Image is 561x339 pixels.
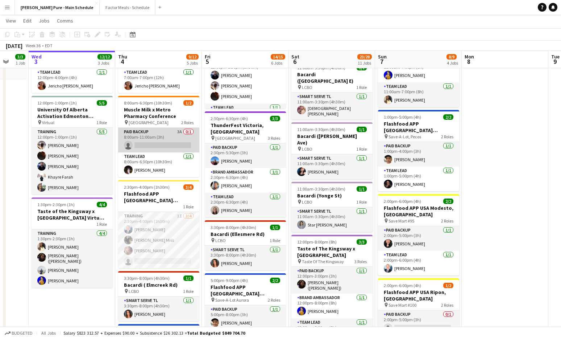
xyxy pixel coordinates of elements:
[32,96,113,195] app-job-card: 12:00pm-1:00pm (1h)5/5University Of Alberta Activation Edmonton Training Virtual1 RoleTraining5/5...
[32,229,113,288] app-card-role: Training4/41:30pm-2:30pm (1h)[PERSON_NAME][PERSON_NAME] ([PERSON_NAME]) [PERSON_NAME][PERSON_NAME...
[291,133,373,146] h3: Bacardi ([PERSON_NAME] Ave)
[291,93,373,119] app-card-role: Smart Serve TL1/111:00am-3:30pm (4h30m)[DEMOGRAPHIC_DATA][PERSON_NAME]
[205,220,286,270] app-job-card: 3:30pm-8:00pm (4h30m)1/1Bacardi (Ellesmere Rd) LCBO1 RoleSmart Serve TL1/13:30pm-8:00pm (4h30m)[P...
[378,289,459,302] h3: Flashfood APP USA Ripon, [GEOGRAPHIC_DATA]
[15,54,25,60] span: 3/3
[550,57,560,66] span: 9
[388,218,414,224] span: Save Mart #95
[3,16,19,25] a: View
[24,43,42,48] span: Week 36
[205,284,286,297] h3: Flashfood APP [GEOGRAPHIC_DATA] [GEOGRAPHIC_DATA], [GEOGRAPHIC_DATA]
[291,182,373,232] app-job-card: 11:00am-3:30pm (4h30m)1/1Bacardi (Yonge St) LCBO1 RoleSmart Serve TL1/111:00am-3:30pm (4h30m)Star...
[118,53,127,60] span: Thu
[32,208,113,221] h3: Taste of the Kingsway x [GEOGRAPHIC_DATA] Virtual Training
[464,57,474,66] span: 8
[384,283,421,288] span: 2:00pm-6:00pm (4h)
[378,167,459,191] app-card-role: Team Lead1/11:00pm-5:00pm (4h)[PERSON_NAME]
[291,245,373,258] h3: Taste of The Kingsway x [GEOGRAPHIC_DATA]
[183,184,194,190] span: 3/4
[378,142,459,167] app-card-role: Paid Backup1/11:00pm-4:00pm (3h)[PERSON_NAME]
[291,61,373,119] app-job-card: 11:00am-3:30pm (4h30m)1/1Bacardi ([GEOGRAPHIC_DATA] E) LCBO1 RoleSmart Serve TL1/111:00am-3:30pm ...
[356,146,367,152] span: 1 Role
[291,122,373,179] div: 11:00am-3:30pm (4h30m)1/1Bacardi ([PERSON_NAME] Ave) LCBO1 RoleSmart Serve TL1/111:00am-3:30pm (4...
[97,54,112,60] span: 12/12
[357,186,367,192] span: 1/1
[32,106,113,119] h3: University Of Alberta Activation Edmonton Training
[441,134,453,139] span: 2 Roles
[270,238,280,243] span: 1 Role
[205,143,286,168] app-card-role: Paid Backup1/12:30pm-5:30pm (3h)[PERSON_NAME]
[384,199,421,204] span: 2:00pm-6:00pm (4h)
[302,146,312,152] span: LCBO
[378,53,387,60] span: Sun
[358,60,371,66] div: 11 Jobs
[124,100,172,106] span: 8:00am-6:30pm (10h30m)
[378,110,459,191] app-job-card: 1:00pm-5:00pm (4h)2/2Flashfood APP [GEOGRAPHIC_DATA] [GEOGRAPHIC_DATA], [GEOGRAPHIC_DATA] Save-A-...
[186,54,199,60] span: 9/12
[129,289,139,294] span: LCBO
[215,135,255,141] span: [GEOGRAPHIC_DATA]
[378,82,459,107] app-card-role: Team Lead1/111:00am-7:00pm (8h)[PERSON_NAME]
[118,271,199,321] app-job-card: 3:30pm-8:00pm (4h30m)1/1Bacardi ( Elmcreek Rd) LCBO1 RoleSmart Serve TL1/13:30pm-8:00pm (4h30m)[P...
[45,43,53,48] div: EDT
[378,251,459,275] app-card-role: Team Lead1/12:00pm-6:00pm (4h)[PERSON_NAME]
[15,0,100,15] button: [PERSON_NAME] Pure - Main Schedule
[183,275,194,281] span: 1/1
[117,57,127,66] span: 4
[441,302,453,308] span: 2 Roles
[443,114,453,120] span: 2/2
[16,60,25,66] div: 1 Job
[32,197,113,288] app-job-card: 1:30pm-2:30pm (1h)4/4Taste of the Kingsway x [GEOGRAPHIC_DATA] Virtual Training1 RoleTraining4/41...
[356,199,367,205] span: 1 Role
[205,53,211,60] span: Fri
[54,16,76,25] a: Comms
[187,60,198,66] div: 5 Jobs
[20,16,34,25] a: Edit
[271,54,285,60] span: 14/15
[388,302,416,308] span: Save Mart #100
[378,310,459,335] app-card-role: Paid Backup0/12:00pm-5:00pm (3h)
[124,184,170,190] span: 2:30pm-4:00pm (1h30m)
[30,57,42,66] span: 3
[57,17,73,24] span: Comms
[204,57,211,66] span: 5
[354,259,367,264] span: 3 Roles
[271,60,285,66] div: 6 Jobs
[270,116,280,121] span: 3/3
[291,53,299,60] span: Sat
[291,294,373,318] app-card-role: Brand Ambassador1/112:00pm-8:00pm (8h)[PERSON_NAME]
[551,53,560,60] span: Tue
[268,297,280,303] span: 2 Roles
[40,330,57,336] span: All jobs
[443,199,453,204] span: 2/2
[205,58,286,103] app-card-role: Brand Ambassador3/312:00pm-5:30pm (5h30m)[PERSON_NAME][PERSON_NAME][PERSON_NAME]
[129,120,169,125] span: [GEOGRAPHIC_DATA]
[32,53,42,60] span: Wed
[37,100,77,106] span: 12:00pm-1:00pm (1h)
[183,289,194,294] span: 1 Role
[118,297,199,321] app-card-role: Smart Serve TL1/13:30pm-8:00pm (4h30m)[PERSON_NAME]
[302,199,312,205] span: LCBO
[118,96,199,177] div: 8:00am-6:30pm (10h30m)1/2Muscle Milk x Metro Pharmacy Conference [GEOGRAPHIC_DATA]2 RolesPaid Bac...
[357,239,367,245] span: 3/3
[291,207,373,232] app-card-role: Smart Serve TL1/111:00am-3:30pm (4h30m)Star [PERSON_NAME]
[98,60,112,66] div: 3 Jobs
[4,329,34,337] button: Budgeted
[6,17,16,24] span: View
[297,127,345,132] span: 11:00am-3:30pm (4h30m)
[291,192,373,199] h3: Bacardi (Yonge St)
[378,194,459,275] app-job-card: 2:00pm-6:00pm (4h)2/2Flashfood APP USA Modesto, [GEOGRAPHIC_DATA] Save Mart #952 RolesPaid Backup...
[118,68,199,93] app-card-role: Team Lead1/17:00am-7:00pm (12h)Jericho [PERSON_NAME]
[270,278,280,283] span: 2/2
[215,297,249,303] span: Save-A-Lot Aurora
[39,17,50,24] span: Jobs
[96,221,107,227] span: 1 Role
[205,168,286,193] app-card-role: Brand Ambassador1/12:30pm-6:30pm (4h)[PERSON_NAME]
